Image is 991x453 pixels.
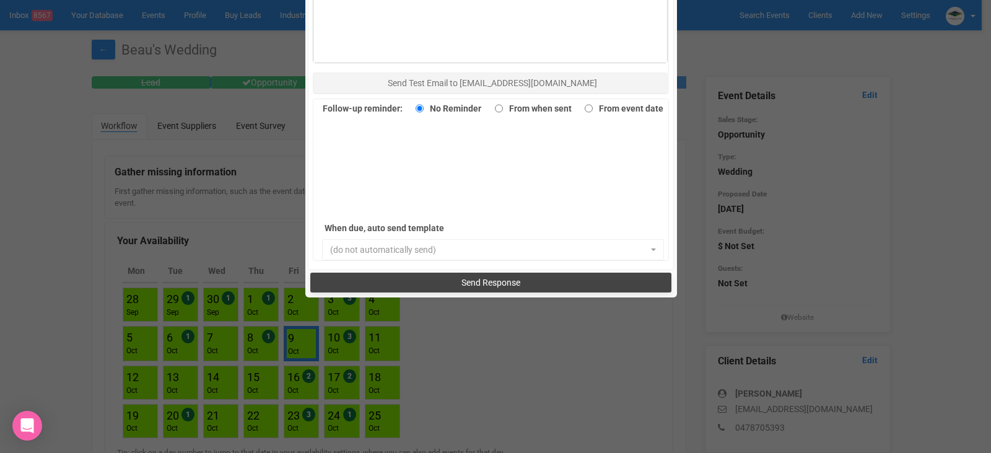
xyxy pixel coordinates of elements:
[489,100,572,117] label: From when sent
[330,244,648,256] span: (do not automatically send)
[578,100,663,117] label: From event date
[388,78,597,88] span: Send Test Email to [EMAIL_ADDRESS][DOMAIN_NAME]
[12,411,42,441] div: Open Intercom Messenger
[323,100,403,117] label: Follow-up reminder:
[409,100,481,117] label: No Reminder
[325,219,498,237] label: When due, auto send template
[461,278,520,288] span: Send Response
